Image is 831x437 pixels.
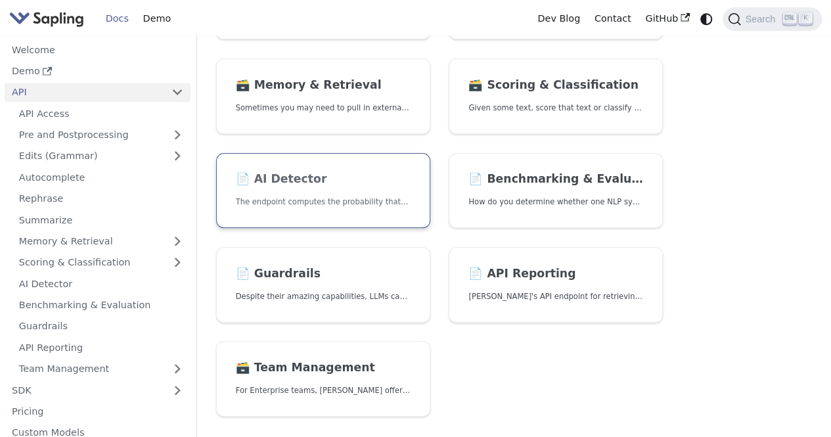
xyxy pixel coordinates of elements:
[638,9,696,29] a: GitHub
[5,83,164,102] a: API
[697,9,716,28] button: Switch between dark and light mode (currently system mode)
[468,196,643,208] p: How do you determine whether one NLP system that suggests edits
[12,232,191,251] a: Memory & Retrieval
[12,359,191,379] a: Team Management
[12,104,191,123] a: API Access
[164,83,191,102] button: Collapse sidebar category 'API'
[236,384,411,397] p: For Enterprise teams, Sapling offers programmatic team provisioning and management.
[449,153,663,229] a: 📄️ Benchmarking & EvaluationHow do you determine whether one NLP system that suggests edits
[216,341,430,417] a: 🗃️ Team ManagementFor Enterprise teams, [PERSON_NAME] offers programmatic team provisioning and m...
[236,290,411,303] p: Despite their amazing capabilities, LLMs can often behave in undesired
[12,338,191,357] a: API Reporting
[12,168,191,187] a: Autocomplete
[5,40,191,59] a: Welcome
[236,78,411,93] h2: Memory & Retrieval
[468,102,643,114] p: Given some text, score that text or classify it into one of a set of pre-specified categories.
[5,402,191,421] a: Pricing
[12,210,191,229] a: Summarize
[9,9,89,28] a: Sapling.ai
[5,380,164,400] a: SDK
[12,274,191,293] a: AI Detector
[468,290,643,303] p: Sapling's API endpoint for retrieving API usage analytics.
[136,9,178,29] a: Demo
[164,380,191,400] button: Expand sidebar category 'SDK'
[216,153,430,229] a: 📄️ AI DetectorThe endpoint computes the probability that a piece of text is AI-generated,
[236,172,411,187] h2: AI Detector
[741,14,783,24] span: Search
[468,78,643,93] h2: Scoring & Classification
[236,102,411,114] p: Sometimes you may need to pull in external information that doesn't fit in the context size of an...
[99,9,136,29] a: Docs
[12,253,191,272] a: Scoring & Classification
[236,196,411,208] p: The endpoint computes the probability that a piece of text is AI-generated,
[723,7,821,31] button: Search (Ctrl+K)
[449,58,663,134] a: 🗃️ Scoring & ClassificationGiven some text, score that text or classify it into one of a set of p...
[12,147,191,166] a: Edits (Grammar)
[9,9,84,28] img: Sapling.ai
[799,12,812,24] kbd: K
[12,126,191,145] a: Pre and Postprocessing
[236,361,411,375] h2: Team Management
[236,267,411,281] h2: Guardrails
[468,267,643,281] h2: API Reporting
[12,317,191,336] a: Guardrails
[5,62,191,81] a: Demo
[468,172,643,187] h2: Benchmarking & Evaluation
[530,9,587,29] a: Dev Blog
[12,189,191,208] a: Rephrase
[216,247,430,323] a: 📄️ GuardrailsDespite their amazing capabilities, LLMs can often behave in undesired
[449,247,663,323] a: 📄️ API Reporting[PERSON_NAME]'s API endpoint for retrieving API usage analytics.
[12,296,191,315] a: Benchmarking & Evaluation
[587,9,639,29] a: Contact
[216,58,430,134] a: 🗃️ Memory & RetrievalSometimes you may need to pull in external information that doesn't fit in t...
